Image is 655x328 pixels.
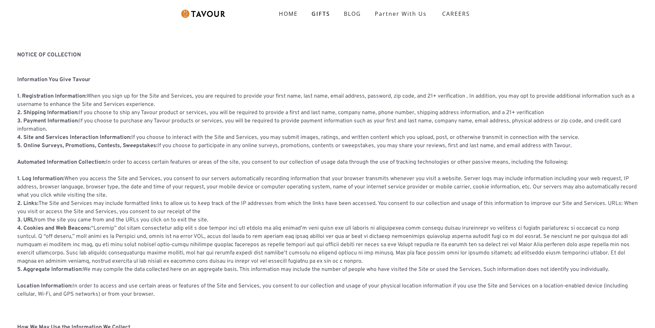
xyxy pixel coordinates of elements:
[305,7,337,21] a: GIFTS
[442,7,470,21] strong: CAREERS
[17,52,81,58] strong: NOTICE OF COLLECTION ‍
[17,134,131,141] strong: 4. Site and Services Interaction Information:
[17,118,79,124] strong: 3. Payment Information:
[17,200,39,207] strong: 2. Links:
[17,109,79,116] strong: 2. Shipping Information:
[17,159,106,166] strong: Automated Information Collection:
[17,175,64,182] strong: 1. Log Information:
[17,283,73,289] strong: Location Information:
[17,76,90,83] strong: Information You Give Tavour ‍
[17,266,83,273] strong: 5. Aggregate Information:
[17,225,91,232] strong: 4. Cookies and Web Beacons:
[17,93,87,100] strong: 1. Registration Information:
[279,10,298,18] strong: HOME
[368,7,434,21] a: partner with us
[272,7,305,21] a: HOME
[434,4,475,23] a: CAREERS
[17,217,34,223] strong: 3. URL
[337,7,368,21] a: BLOG
[17,142,157,149] strong: 5. Online Surveys, Promotions, Contests, Sweepstakes:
